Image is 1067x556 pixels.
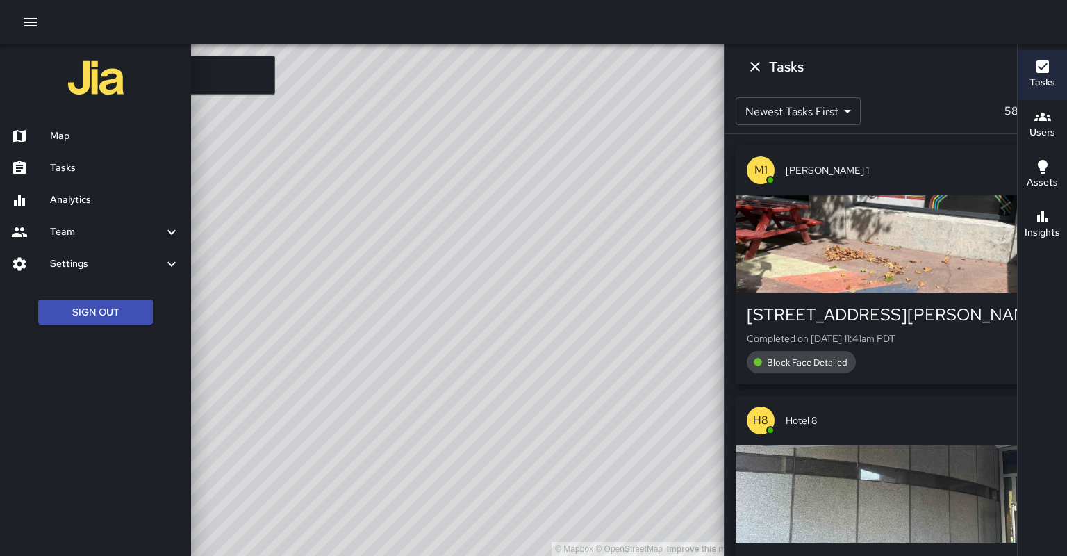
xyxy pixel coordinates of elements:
h6: Tasks [1029,75,1055,90]
img: jia-logo [68,50,124,106]
h6: Assets [1027,175,1058,190]
h6: Team [50,224,163,240]
span: Hotel 8 [786,414,1045,427]
p: M1 [754,162,768,179]
button: Dismiss [741,53,769,81]
p: H8 [753,412,768,429]
h6: Tasks [769,56,804,78]
p: Completed on [DATE] 11:41am PDT [747,332,1045,345]
h6: Map [50,129,180,144]
button: Sign Out [38,300,153,325]
p: 588 tasks [999,103,1056,120]
h6: Users [1029,125,1055,140]
div: [STREET_ADDRESS][PERSON_NAME] [747,304,1045,326]
span: [PERSON_NAME] 1 [786,163,1045,177]
h6: Analytics [50,193,180,208]
h6: Insights [1025,225,1060,240]
h6: Tasks [50,161,180,176]
h6: Settings [50,256,163,272]
span: Block Face Detailed [759,357,856,368]
div: Newest Tasks First [736,97,861,125]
